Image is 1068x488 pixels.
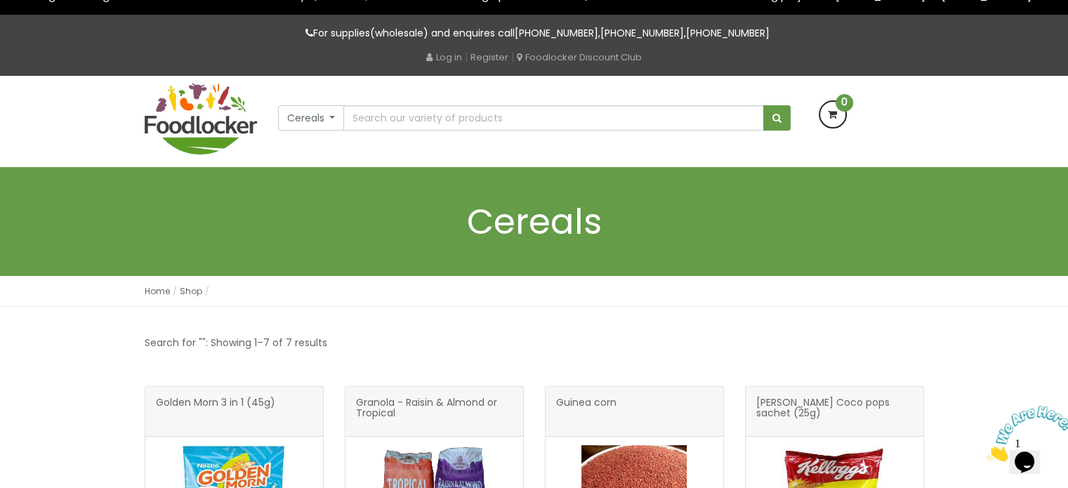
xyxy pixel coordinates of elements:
[156,397,275,426] span: Golden Morn 3 in 1 (45g)
[756,397,913,426] span: [PERSON_NAME] Coco pops sachet (25g)
[356,397,513,426] span: Granola - Raisin & Almond or Tropical
[470,51,508,64] a: Register
[145,285,170,297] a: Home
[343,105,763,131] input: Search our variety of products
[426,51,462,64] a: Log in
[6,6,11,18] span: 1
[278,105,345,131] button: Cereals
[145,335,327,351] p: Search for "": Showing 1–7 of 7 results
[517,51,642,64] a: Foodlocker Discount Club
[145,202,924,241] h1: Cereals
[981,400,1068,467] iframe: chat widget
[145,25,924,41] p: For supplies(wholesale) and enquires call , ,
[600,26,684,40] a: [PHONE_NUMBER]
[836,94,853,112] span: 0
[180,285,202,297] a: Shop
[686,26,770,40] a: [PHONE_NUMBER]
[465,50,468,64] span: |
[145,83,257,154] img: FoodLocker
[515,26,598,40] a: [PHONE_NUMBER]
[6,6,93,61] img: Chat attention grabber
[556,397,617,426] span: Guinea corn
[511,50,514,64] span: |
